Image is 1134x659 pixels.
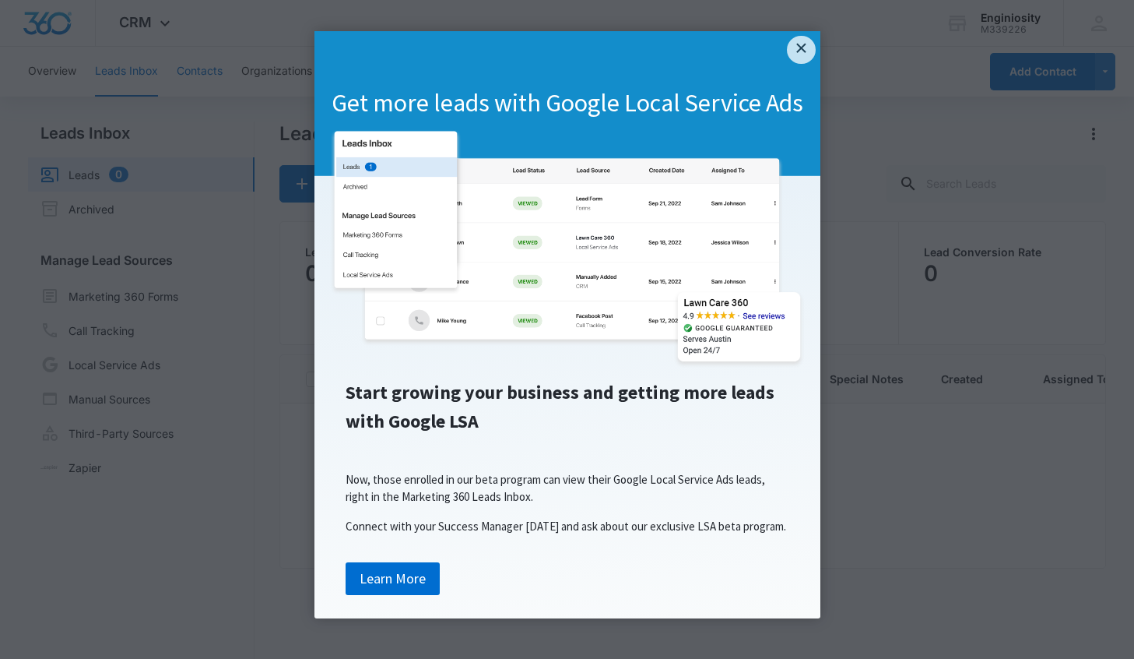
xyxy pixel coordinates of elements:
span: Now, those enrolled in our beta program can view their Google Local Service Ads leads, right in t... [346,472,765,504]
span: with Google LSA [346,409,479,433]
a: Learn More [346,562,440,595]
p: ​ [330,442,805,459]
span: Start growing your business and getting more leads [346,380,774,404]
a: Close modal [787,36,815,64]
h1: Get more leads with Google Local Service Ads [314,87,820,120]
span: Connect with your Success Manager [DATE] and ask about our exclusive LSA beta program. [346,519,786,534]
